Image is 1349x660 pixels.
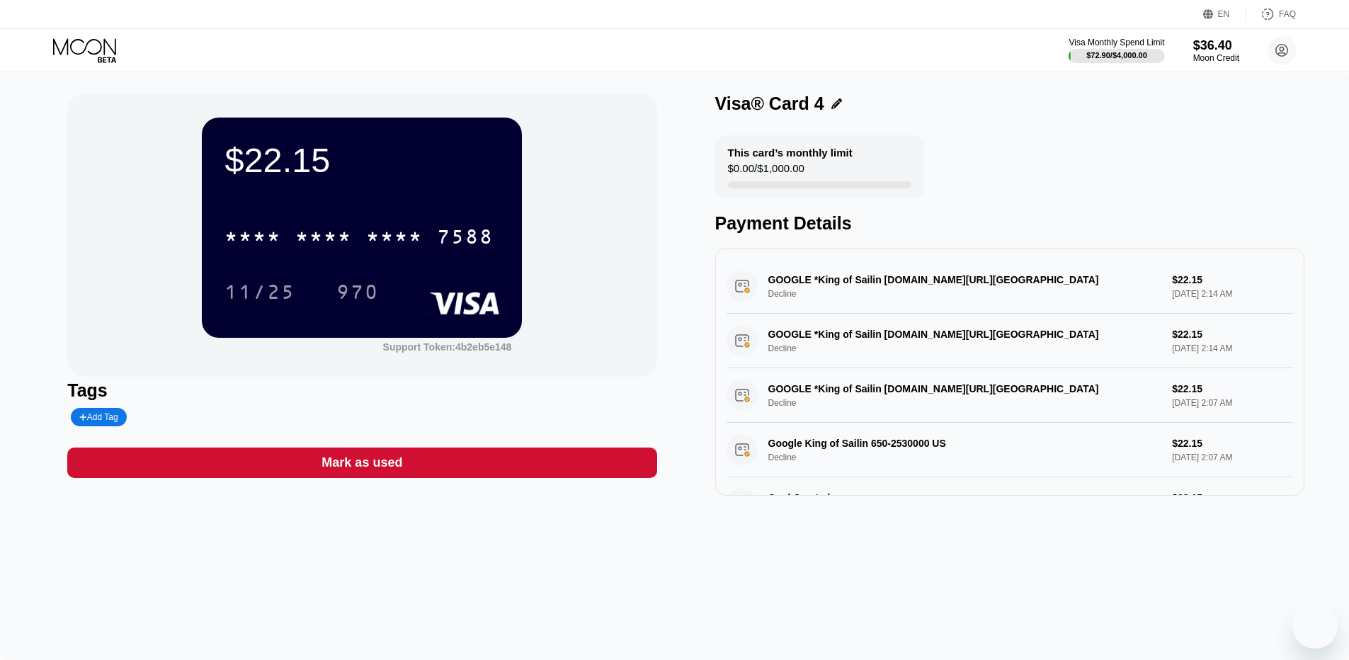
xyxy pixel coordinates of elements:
div: Visa Monthly Spend Limit [1069,38,1164,47]
div: Moon Credit [1193,53,1239,63]
div: 11/25 [214,274,306,309]
div: EN [1203,7,1246,21]
div: Add Tag [79,412,118,422]
div: 7588 [437,227,494,250]
div: EN [1218,9,1230,19]
div: Mark as used [67,448,656,478]
iframe: Кнопка, открывающая окно обмена сообщениями; идет разговор [1292,603,1338,649]
div: Tags [67,380,656,401]
div: $72.90 / $4,000.00 [1086,51,1147,59]
div: Add Tag [71,408,126,426]
div: Payment Details [715,213,1304,234]
div: $22.15 [224,140,499,180]
div: $36.40 [1193,38,1239,53]
div: Support Token:4b2eb5e148 [383,341,512,353]
div: $36.40Moon Credit [1193,38,1239,63]
div: Visa Monthly Spend Limit$72.90/$4,000.00 [1069,38,1164,63]
div: $0.00 / $1,000.00 [728,162,804,181]
div: 970 [336,283,379,305]
div: This card’s monthly limit [728,147,853,159]
div: FAQ [1246,7,1296,21]
div: Visa® Card 4 [715,93,824,114]
div: 970 [326,274,389,309]
div: 11/25 [224,283,295,305]
div: Support Token: 4b2eb5e148 [383,341,512,353]
div: FAQ [1279,9,1296,19]
div: Mark as used [321,455,402,471]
